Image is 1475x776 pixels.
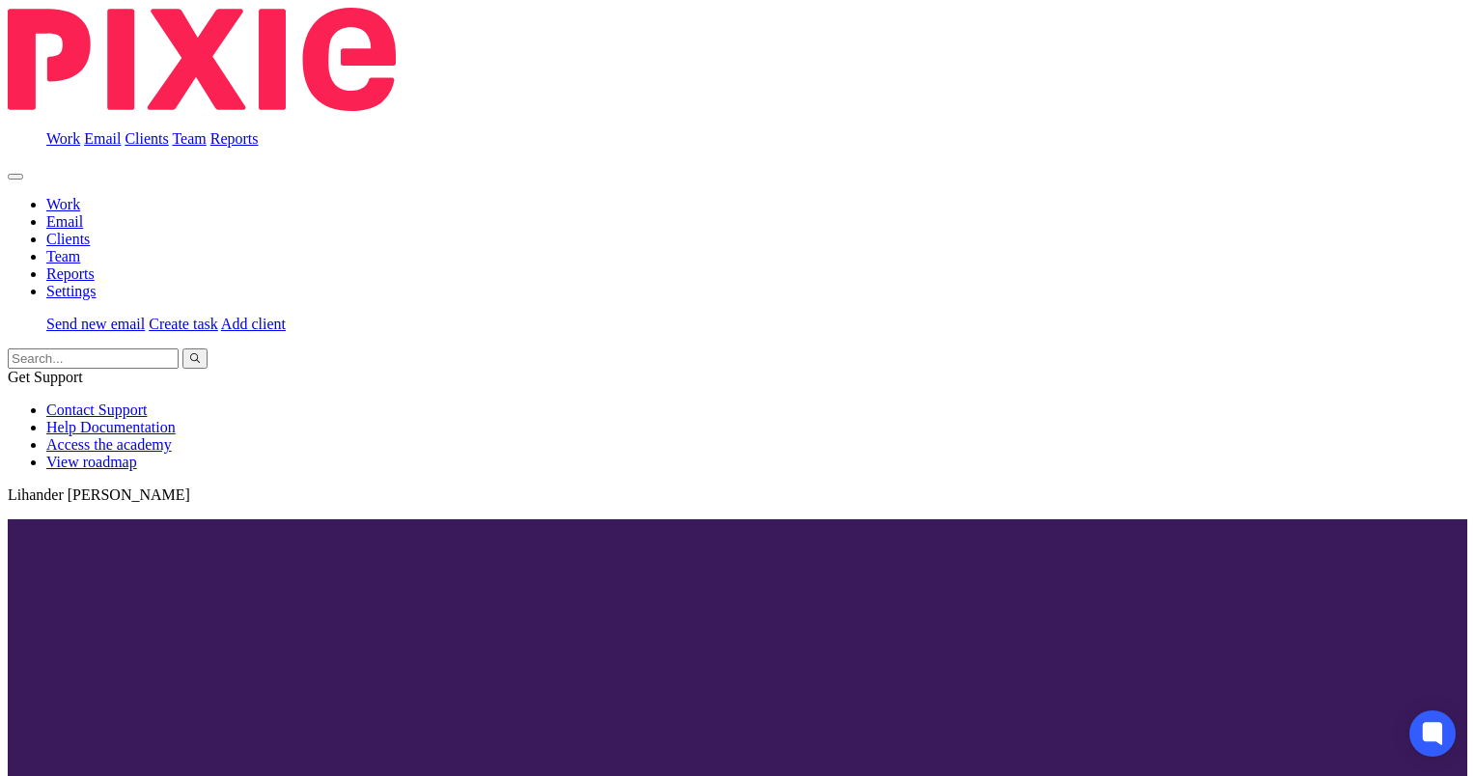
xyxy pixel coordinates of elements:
[149,316,218,332] a: Create task
[210,130,259,147] a: Reports
[46,436,172,453] a: Access the academy
[8,348,179,369] input: Search
[46,454,137,470] a: View roadmap
[46,248,80,264] a: Team
[46,213,83,230] a: Email
[8,369,83,385] span: Get Support
[46,196,80,212] a: Work
[46,402,147,418] a: Contact Support
[221,316,286,332] a: Add client
[182,348,208,369] button: Search
[46,231,90,247] a: Clients
[46,316,145,332] a: Send new email
[8,8,396,111] img: Pixie
[46,130,80,147] a: Work
[172,130,206,147] a: Team
[84,130,121,147] a: Email
[8,486,1467,504] p: Lihander [PERSON_NAME]
[46,265,95,282] a: Reports
[46,419,176,435] a: Help Documentation
[125,130,168,147] a: Clients
[46,283,97,299] a: Settings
